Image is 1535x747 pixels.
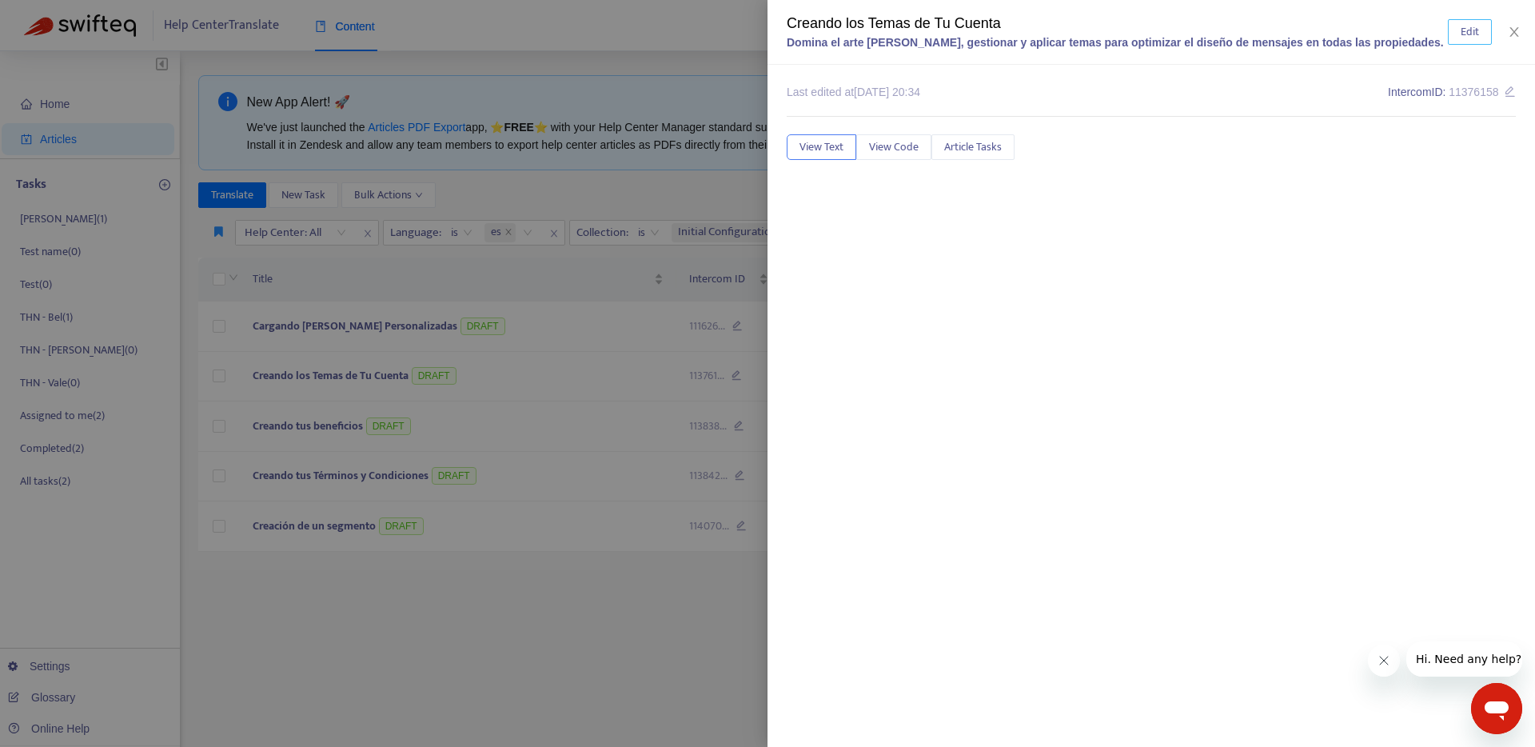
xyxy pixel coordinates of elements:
[1448,19,1492,45] button: Edit
[1508,26,1521,38] span: close
[787,134,856,160] button: View Text
[869,138,919,156] span: View Code
[1461,23,1479,41] span: Edit
[1368,645,1400,677] iframe: Close message
[1388,84,1516,101] div: Intercom ID:
[787,84,920,101] div: Last edited at [DATE] 20:34
[787,13,1448,34] div: Creando los Temas de Tu Cuenta
[856,134,931,160] button: View Code
[787,34,1448,51] div: Domina el arte [PERSON_NAME], gestionar y aplicar temas para optimizar el diseño de mensajes en t...
[1406,641,1522,677] iframe: Message from company
[1449,86,1498,98] span: 11376158
[799,138,843,156] span: View Text
[931,134,1015,160] button: Article Tasks
[1503,25,1525,40] button: Close
[1471,683,1522,734] iframe: Button to launch messaging window
[944,138,1002,156] span: Article Tasks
